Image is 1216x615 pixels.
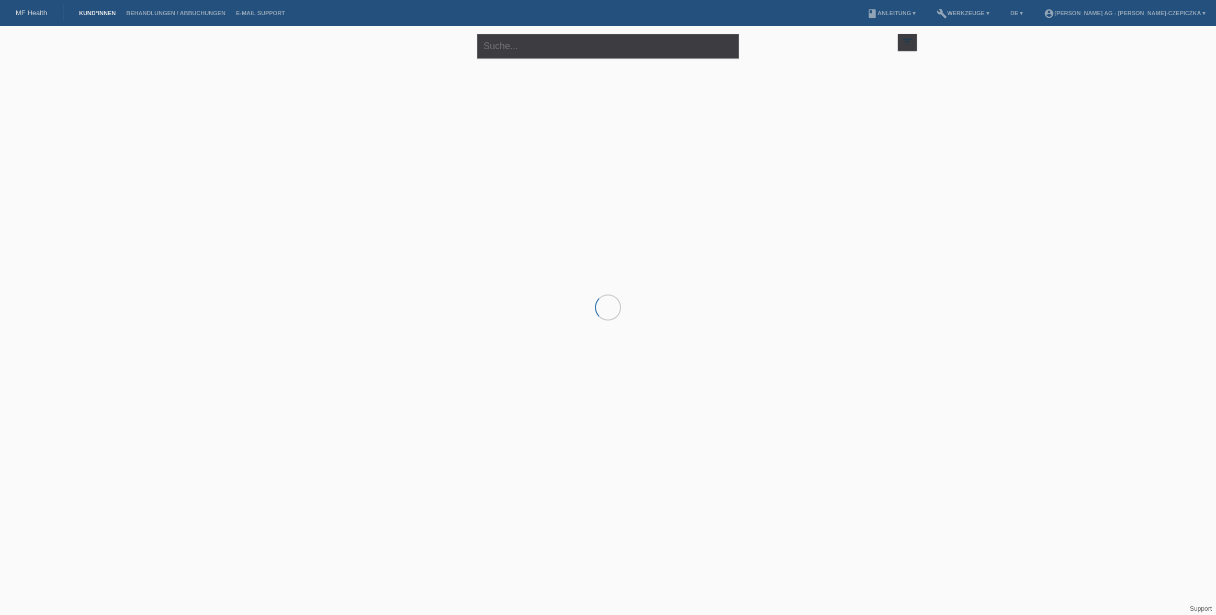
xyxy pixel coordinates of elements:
a: Support [1190,605,1212,612]
a: E-Mail Support [231,10,290,16]
i: account_circle [1044,8,1054,19]
i: book [867,8,877,19]
a: buildWerkzeuge ▾ [931,10,995,16]
a: DE ▾ [1005,10,1028,16]
input: Suche... [477,34,739,59]
a: Behandlungen / Abbuchungen [121,10,231,16]
a: account_circle[PERSON_NAME] AG - [PERSON_NAME]-Czepiczka ▾ [1039,10,1211,16]
i: filter_list [902,36,913,48]
a: MF Health [16,9,47,17]
a: bookAnleitung ▾ [862,10,921,16]
i: build [937,8,947,19]
a: Kund*innen [74,10,121,16]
